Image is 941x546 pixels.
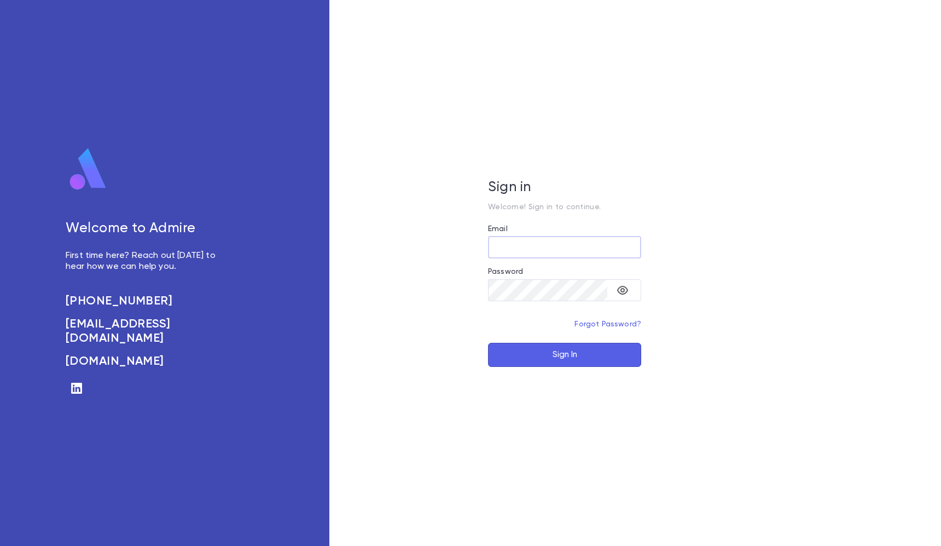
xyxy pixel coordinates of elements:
img: logo [66,147,111,191]
h5: Welcome to Admire [66,221,228,237]
p: First time here? Reach out [DATE] to hear how we can help you. [66,250,228,272]
label: Email [488,225,508,233]
label: Password [488,267,523,276]
p: Welcome! Sign in to continue. [488,203,641,211]
a: [DOMAIN_NAME] [66,354,228,369]
a: [EMAIL_ADDRESS][DOMAIN_NAME] [66,317,228,346]
a: [PHONE_NUMBER] [66,294,228,308]
button: Sign In [488,343,641,367]
a: Forgot Password? [574,320,641,328]
button: toggle password visibility [612,279,634,301]
h5: Sign in [488,180,641,196]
